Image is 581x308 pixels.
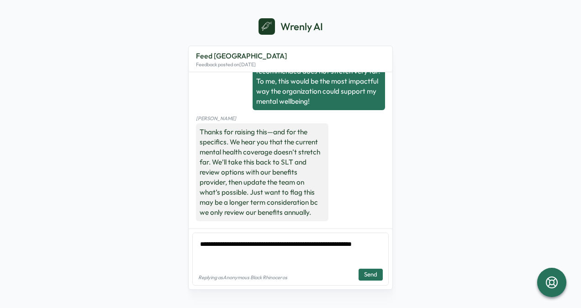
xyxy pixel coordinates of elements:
span: Thanks for raising this—and for the specifics. We hear you that the current mental health coverag... [200,127,320,217]
p: Feed [GEOGRAPHIC_DATA] [196,50,287,62]
p: [PERSON_NAME] [196,116,328,122]
p: Wrenly AI [280,20,323,34]
button: Send [359,269,383,281]
p: Replying as Anonymous Black Rhinoceros [198,275,287,281]
a: Wrenly AI [259,18,323,35]
p: Feedback posted on [DATE] [196,62,287,68]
